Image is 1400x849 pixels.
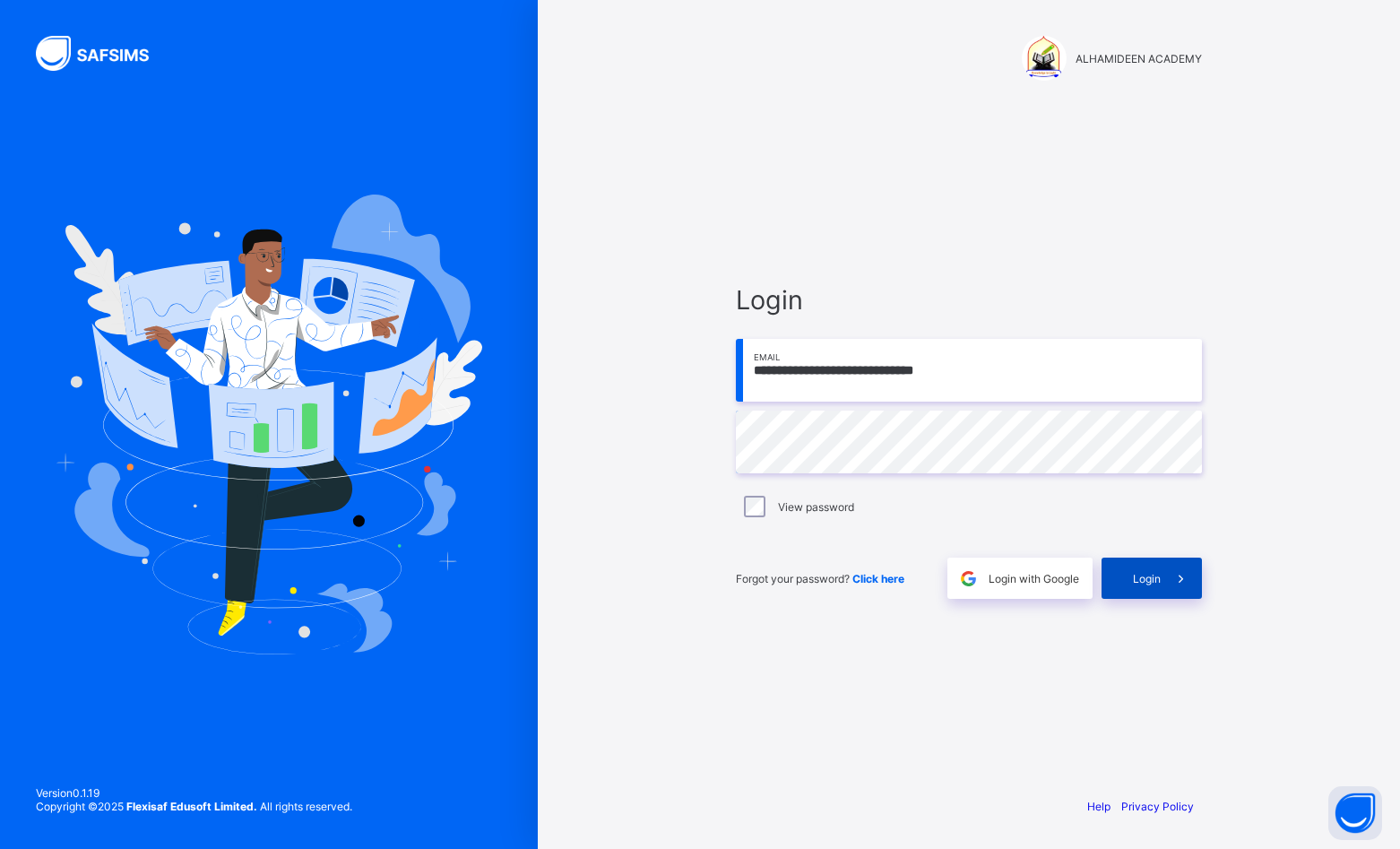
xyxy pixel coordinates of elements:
span: ALHAMIDEEN ACADEMY [1076,52,1202,65]
img: google.396cfc9801f0270233282035f929180a.svg [958,568,979,589]
a: Help [1087,800,1110,813]
span: Login with Google [989,572,1079,585]
span: Copyright © 2025 All rights reserved. [36,800,352,813]
span: Login [1133,572,1161,585]
span: Forgot your password? [736,572,904,585]
span: Version 0.1.19 [36,786,352,800]
img: Hero Image [56,195,482,654]
strong: Flexisaf Edusoft Limited. [126,800,257,813]
img: SAFSIMS Logo [36,36,170,71]
a: Click here [852,572,904,585]
a: Privacy Policy [1121,800,1194,813]
span: Login [736,284,1202,316]
label: View password [778,500,854,514]
button: Open asap [1328,786,1382,840]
